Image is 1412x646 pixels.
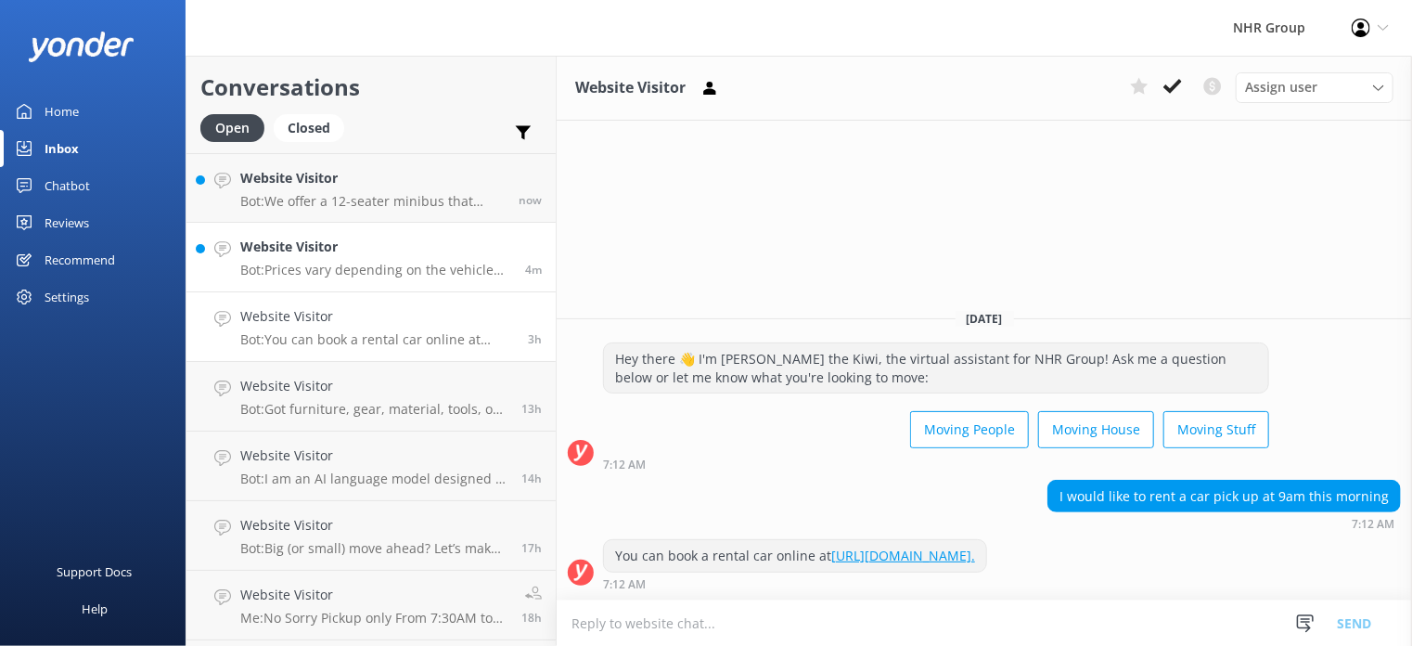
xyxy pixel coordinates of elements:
[240,610,507,627] p: Me: No Sorry Pickup only From 7:30AM to between 5:00PM.
[45,167,90,204] div: Chatbot
[604,540,986,572] div: You can book a rental car online at
[240,306,514,327] h4: Website Visitor
[240,168,505,188] h4: Website Visitor
[1038,411,1154,448] button: Moving House
[528,331,542,347] span: Oct 08 2025 07:12am (UTC +13:00) Pacific/Auckland
[603,579,646,590] strong: 7:12 AM
[521,610,542,626] span: Oct 07 2025 04:22pm (UTC +13:00) Pacific/Auckland
[186,501,556,571] a: Website VisitorBot:Big (or small) move ahead? Let’s make sure you’ve got the right wheels. Take o...
[58,553,133,590] div: Support Docs
[240,237,511,257] h4: Website Visitor
[603,577,987,590] div: Oct 08 2025 07:12am (UTC +13:00) Pacific/Auckland
[186,223,556,292] a: Website VisitorBot:Prices vary depending on the vehicle type, location, and your specific rental ...
[240,540,507,557] p: Bot: Big (or small) move ahead? Let’s make sure you’ve got the right wheels. Take our quick quiz ...
[240,585,507,605] h4: Website Visitor
[525,262,542,278] span: Oct 08 2025 11:05am (UTC +13:00) Pacific/Auckland
[45,204,89,241] div: Reviews
[186,153,556,223] a: Website VisitorBot:We offer a 12-seater minibus that might suit your needs. It comfortably seats ...
[200,117,274,137] a: Open
[45,130,79,167] div: Inbox
[200,70,542,105] h2: Conversations
[274,117,353,137] a: Closed
[1163,411,1269,448] button: Moving Stuff
[575,76,686,100] h3: Website Visitor
[240,376,507,396] h4: Website Visitor
[1245,77,1317,97] span: Assign user
[521,401,542,417] span: Oct 07 2025 09:26pm (UTC +13:00) Pacific/Auckland
[240,193,505,210] p: Bot: We offer a 12-seater minibus that might suit your needs. It comfortably seats up to 12 peopl...
[956,311,1014,327] span: [DATE]
[240,331,514,348] p: Bot: You can book a rental car online at [URL][DOMAIN_NAME].
[521,471,542,486] span: Oct 07 2025 08:17pm (UTC +13:00) Pacific/Auckland
[831,547,975,564] a: [URL][DOMAIN_NAME].
[240,471,507,487] p: Bot: I am an AI language model designed to answer your questions based on a knowledge base provid...
[45,278,89,316] div: Settings
[521,540,542,556] span: Oct 07 2025 06:05pm (UTC +13:00) Pacific/Auckland
[603,458,1269,471] div: Oct 08 2025 07:12am (UTC +13:00) Pacific/Auckland
[604,343,1268,393] div: Hey there 👋 I'm [PERSON_NAME] the Kiwi, the virtual assistant for NHR Group! Ask me a question be...
[240,515,507,536] h4: Website Visitor
[186,362,556,432] a: Website VisitorBot:Got furniture, gear, material, tools, or freight to move? Take our quiz to fin...
[240,262,511,278] p: Bot: Prices vary depending on the vehicle type, location, and your specific rental needs. For the...
[186,432,556,501] a: Website VisitorBot:I am an AI language model designed to answer your questions based on a knowled...
[45,241,115,278] div: Recommend
[186,571,556,640] a: Website VisitorMe:No Sorry Pickup only From 7:30AM to between 5:00PM.18h
[1047,517,1401,530] div: Oct 08 2025 07:12am (UTC +13:00) Pacific/Auckland
[240,446,507,466] h4: Website Visitor
[603,459,646,471] strong: 7:12 AM
[200,114,264,142] div: Open
[274,114,344,142] div: Closed
[1048,481,1400,512] div: I would like to rent a car pick up at 9am this morning
[240,401,507,418] p: Bot: Got furniture, gear, material, tools, or freight to move? Take our quiz to find the best veh...
[186,292,556,362] a: Website VisitorBot:You can book a rental car online at [URL][DOMAIN_NAME].3h
[1352,519,1394,530] strong: 7:12 AM
[45,93,79,130] div: Home
[28,32,135,62] img: yonder-white-logo.png
[1236,72,1393,102] div: Assign User
[82,590,108,627] div: Help
[910,411,1029,448] button: Moving People
[519,192,542,208] span: Oct 08 2025 11:08am (UTC +13:00) Pacific/Auckland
